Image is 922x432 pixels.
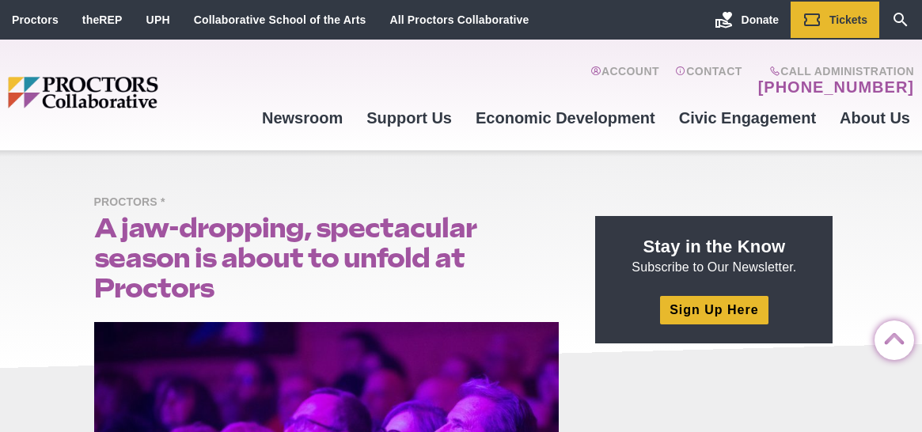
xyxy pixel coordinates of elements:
[660,296,768,324] a: Sign Up Here
[250,97,355,139] a: Newsroom
[94,193,173,213] span: Proctors *
[614,235,814,276] p: Subscribe to Our Newsletter.
[590,65,659,97] a: Account
[355,97,464,139] a: Support Us
[791,2,879,38] a: Tickets
[389,13,529,26] a: All Proctors Collaborative
[753,65,914,78] span: Call Administration
[758,78,914,97] a: [PHONE_NUMBER]
[643,237,786,256] strong: Stay in the Know
[667,97,828,139] a: Civic Engagement
[82,13,123,26] a: theREP
[12,13,59,26] a: Proctors
[8,77,250,109] img: Proctors logo
[194,13,366,26] a: Collaborative School of the Arts
[94,195,173,208] a: Proctors *
[829,13,867,26] span: Tickets
[146,13,170,26] a: UPH
[828,97,922,139] a: About Us
[742,13,779,26] span: Donate
[675,65,742,97] a: Contact
[879,2,922,38] a: Search
[464,97,667,139] a: Economic Development
[94,213,560,303] h1: A jaw-dropping, spectacular season is about to unfold at Proctors
[703,2,791,38] a: Donate
[875,321,906,353] a: Back to Top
